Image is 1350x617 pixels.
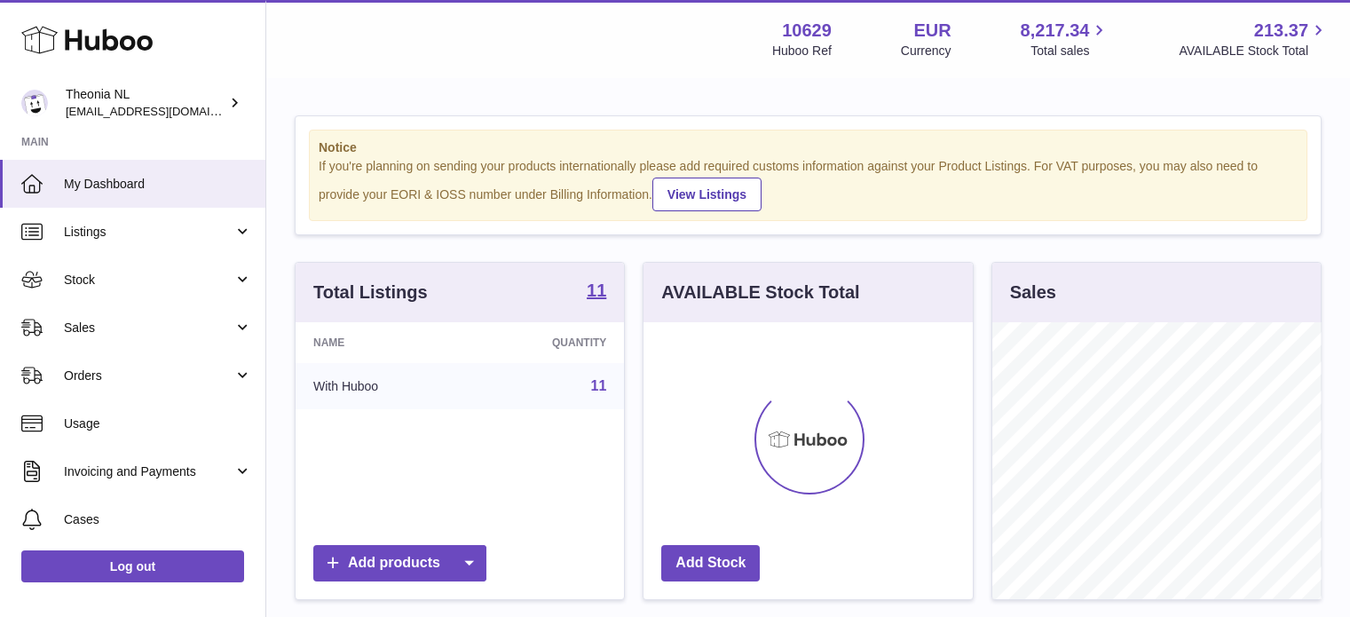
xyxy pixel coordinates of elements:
strong: EUR [913,19,951,43]
span: [EMAIL_ADDRESS][DOMAIN_NAME] [66,104,261,118]
a: 11 [587,281,606,303]
span: Sales [64,320,233,336]
a: View Listings [652,178,762,211]
span: AVAILABLE Stock Total [1179,43,1329,59]
div: Huboo Ref [772,43,832,59]
strong: 10629 [782,19,832,43]
th: Name [296,322,469,363]
a: 11 [591,378,607,393]
a: Add products [313,545,486,581]
a: 213.37 AVAILABLE Stock Total [1179,19,1329,59]
div: Theonia NL [66,86,225,120]
strong: 11 [587,281,606,299]
span: Listings [64,224,233,241]
span: 213.37 [1254,19,1308,43]
a: Log out [21,550,244,582]
span: Usage [64,415,252,432]
div: Currency [901,43,951,59]
h3: AVAILABLE Stock Total [661,281,859,305]
strong: Notice [319,139,1298,156]
th: Quantity [469,322,624,363]
td: With Huboo [296,363,469,409]
div: If you're planning on sending your products internationally please add required customs informati... [319,158,1298,211]
span: My Dashboard [64,176,252,193]
span: Cases [64,511,252,528]
span: Stock [64,272,233,289]
h3: Sales [1010,281,1056,305]
span: Orders [64,368,233,384]
a: 8,217.34 Total sales [1021,19,1110,59]
span: Total sales [1030,43,1109,59]
h3: Total Listings [313,281,428,305]
img: info@wholesomegoods.eu [21,90,48,116]
span: 8,217.34 [1021,19,1090,43]
a: Add Stock [661,545,760,581]
span: Invoicing and Payments [64,463,233,480]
